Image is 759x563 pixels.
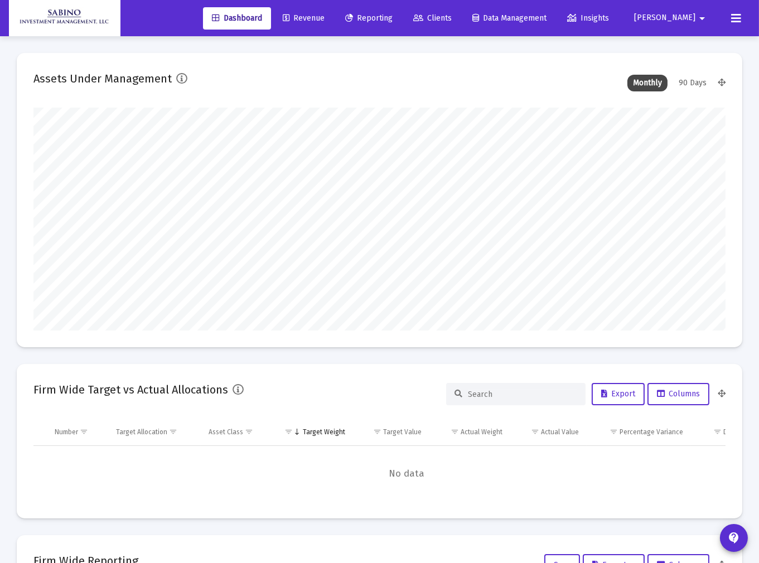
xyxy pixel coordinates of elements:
[567,13,609,23] span: Insights
[620,428,683,436] div: Percentage Variance
[283,13,325,23] span: Revenue
[108,419,201,445] td: Column Target Allocation
[33,419,726,502] div: Data grid
[201,419,272,445] td: Column Asset Class
[345,13,393,23] span: Reporting
[592,383,645,405] button: Export
[17,7,112,30] img: Dashboard
[336,7,402,30] a: Reporting
[627,75,668,91] div: Monthly
[303,428,345,436] div: Target Weight
[510,419,587,445] td: Column Actual Value
[33,381,228,399] h2: Firm Wide Target vs Actual Allocations
[558,7,618,30] a: Insights
[541,428,579,436] div: Actual Value
[55,428,78,436] div: Number
[212,13,262,23] span: Dashboard
[463,7,555,30] a: Data Management
[634,13,695,23] span: [PERSON_NAME]
[657,389,700,399] span: Columns
[531,428,539,436] span: Show filter options for column 'Actual Value'
[727,531,741,545] mat-icon: contact_support
[116,428,167,436] div: Target Allocation
[353,419,429,445] td: Column Target Value
[601,389,635,399] span: Export
[404,7,461,30] a: Clients
[587,419,690,445] td: Column Percentage Variance
[272,419,353,445] td: Column Target Weight
[383,428,422,436] div: Target Value
[472,13,547,23] span: Data Management
[33,70,172,88] h2: Assets Under Management
[47,419,108,445] td: Column Number
[373,428,381,436] span: Show filter options for column 'Target Value'
[80,428,88,436] span: Show filter options for column 'Number'
[713,428,722,436] span: Show filter options for column 'Dollar Variance'
[274,7,333,30] a: Revenue
[203,7,271,30] a: Dashboard
[413,13,452,23] span: Clients
[621,7,722,29] button: [PERSON_NAME]
[461,428,502,436] div: Actual Weight
[468,390,577,399] input: Search
[610,428,618,436] span: Show filter options for column 'Percentage Variance'
[209,428,243,436] div: Asset Class
[647,383,709,405] button: Columns
[245,428,253,436] span: Show filter options for column 'Asset Class'
[429,419,511,445] td: Column Actual Weight
[169,428,177,436] span: Show filter options for column 'Target Allocation'
[284,428,293,436] span: Show filter options for column 'Target Weight'
[451,428,459,436] span: Show filter options for column 'Actual Weight'
[695,7,709,30] mat-icon: arrow_drop_down
[673,75,712,91] div: 90 Days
